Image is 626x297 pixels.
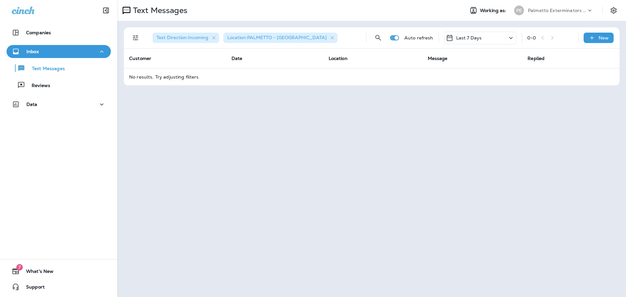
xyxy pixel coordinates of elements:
td: No results. Try adjusting filters [124,68,619,85]
span: Date [231,55,243,61]
button: 7What's New [7,265,111,278]
div: 0 - 0 [527,35,536,40]
span: Replied [528,55,544,61]
span: Location : PALMETTO - [GEOGRAPHIC_DATA] [227,35,327,40]
span: Working as: [480,8,508,13]
div: Location:PALMETTO - [GEOGRAPHIC_DATA] [223,33,337,43]
button: Search Messages [372,31,385,44]
button: Collapse Sidebar [97,4,115,17]
p: Text Messages [130,6,187,15]
p: Last 7 Days [456,35,482,40]
p: Text Messages [25,66,65,72]
p: Data [26,102,37,107]
div: Text Direction:Incoming [153,33,219,43]
span: Customer [129,55,151,61]
span: 7 [16,264,23,271]
button: Companies [7,26,111,39]
button: Data [7,98,111,111]
span: Support [20,284,45,292]
p: Auto refresh [404,35,433,40]
div: PE [514,6,524,15]
p: Companies [26,30,51,35]
p: Palmetto Exterminators LLC [528,8,587,13]
button: Text Messages [7,61,111,75]
button: Settings [608,5,619,16]
span: Location [329,55,348,61]
p: Reviews [25,83,50,89]
button: Inbox [7,45,111,58]
button: Filters [129,31,142,44]
span: Message [428,55,448,61]
button: Reviews [7,78,111,92]
button: Support [7,280,111,293]
p: Inbox [26,49,39,54]
span: What's New [20,269,53,276]
span: Text Direction : Incoming [156,35,208,40]
p: New [599,35,609,40]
